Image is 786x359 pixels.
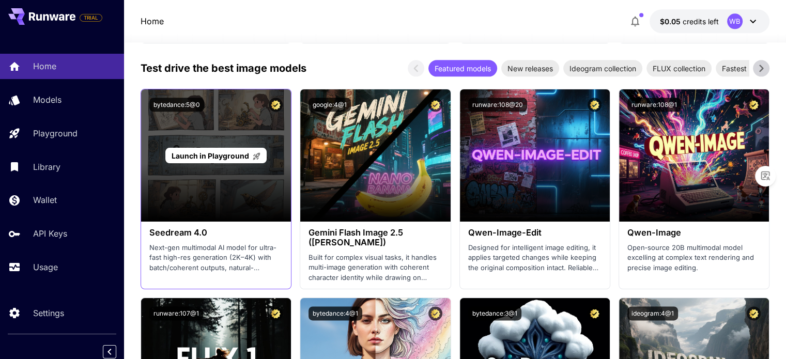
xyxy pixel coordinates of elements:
button: Certified Model – Vetted for best performance and includes a commercial license. [588,306,602,320]
p: Library [33,161,60,173]
button: runware:108@1 [627,98,681,112]
div: New releases [501,60,559,76]
div: Fastest models [716,60,779,76]
div: WB [727,13,743,29]
button: Certified Model – Vetted for best performance and includes a commercial license. [428,98,442,112]
p: Home [33,60,56,72]
button: Certified Model – Vetted for best performance and includes a commercial license. [428,306,442,320]
button: Certified Model – Vetted for best performance and includes a commercial license. [588,98,602,112]
span: Add your payment card to enable full platform functionality. [80,11,102,24]
h3: Seedream 4.0 [149,228,283,238]
nav: breadcrumb [141,15,164,27]
button: Certified Model – Vetted for best performance and includes a commercial license. [747,98,761,112]
button: ideogram:4@1 [627,306,678,320]
div: Ideogram collection [563,60,642,76]
span: Ideogram collection [563,63,642,74]
p: Playground [33,127,78,139]
button: $0.05WB [650,9,769,33]
img: alt [300,89,450,222]
p: Models [33,93,61,106]
p: Designed for intelligent image editing, it applies targeted changes while keeping the original co... [468,243,602,273]
button: google:4@1 [309,98,351,112]
button: bytedance:3@1 [468,306,521,320]
p: Wallet [33,194,57,206]
span: Launch in Playground [172,151,249,160]
button: Certified Model – Vetted for best performance and includes a commercial license. [747,306,761,320]
span: Fastest models [716,63,779,74]
div: FLUX collection [646,60,712,76]
p: Test drive the best image models [141,60,306,76]
div: $0.05 [660,16,719,27]
a: Launch in Playground [165,148,266,164]
p: Settings [33,307,64,319]
h3: Qwen-Image-Edit [468,228,602,238]
button: Certified Model – Vetted for best performance and includes a commercial license. [269,98,283,112]
span: credits left [683,17,719,26]
button: runware:107@1 [149,306,203,320]
span: New releases [501,63,559,74]
div: Featured models [428,60,497,76]
button: Certified Model – Vetted for best performance and includes a commercial license. [269,306,283,320]
p: API Keys [33,227,67,240]
button: bytedance:4@1 [309,306,362,320]
p: Next-gen multimodal AI model for ultra-fast high-res generation (2K–4K) with batch/coherent outpu... [149,243,283,273]
span: TRIAL [80,14,102,22]
span: $0.05 [660,17,683,26]
span: Featured models [428,63,497,74]
h3: Qwen-Image [627,228,761,238]
img: alt [460,89,610,222]
p: Open‑source 20B multimodal model excelling at complex text rendering and precise image editing. [627,243,761,273]
button: bytedance:5@0 [149,98,204,112]
a: Home [141,15,164,27]
button: runware:108@20 [468,98,527,112]
h3: Gemini Flash Image 2.5 ([PERSON_NAME]) [309,228,442,247]
span: FLUX collection [646,63,712,74]
p: Usage [33,261,58,273]
button: Collapse sidebar [103,345,116,358]
p: Built for complex visual tasks, it handles multi-image generation with coherent character identit... [309,253,442,283]
img: alt [619,89,769,222]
